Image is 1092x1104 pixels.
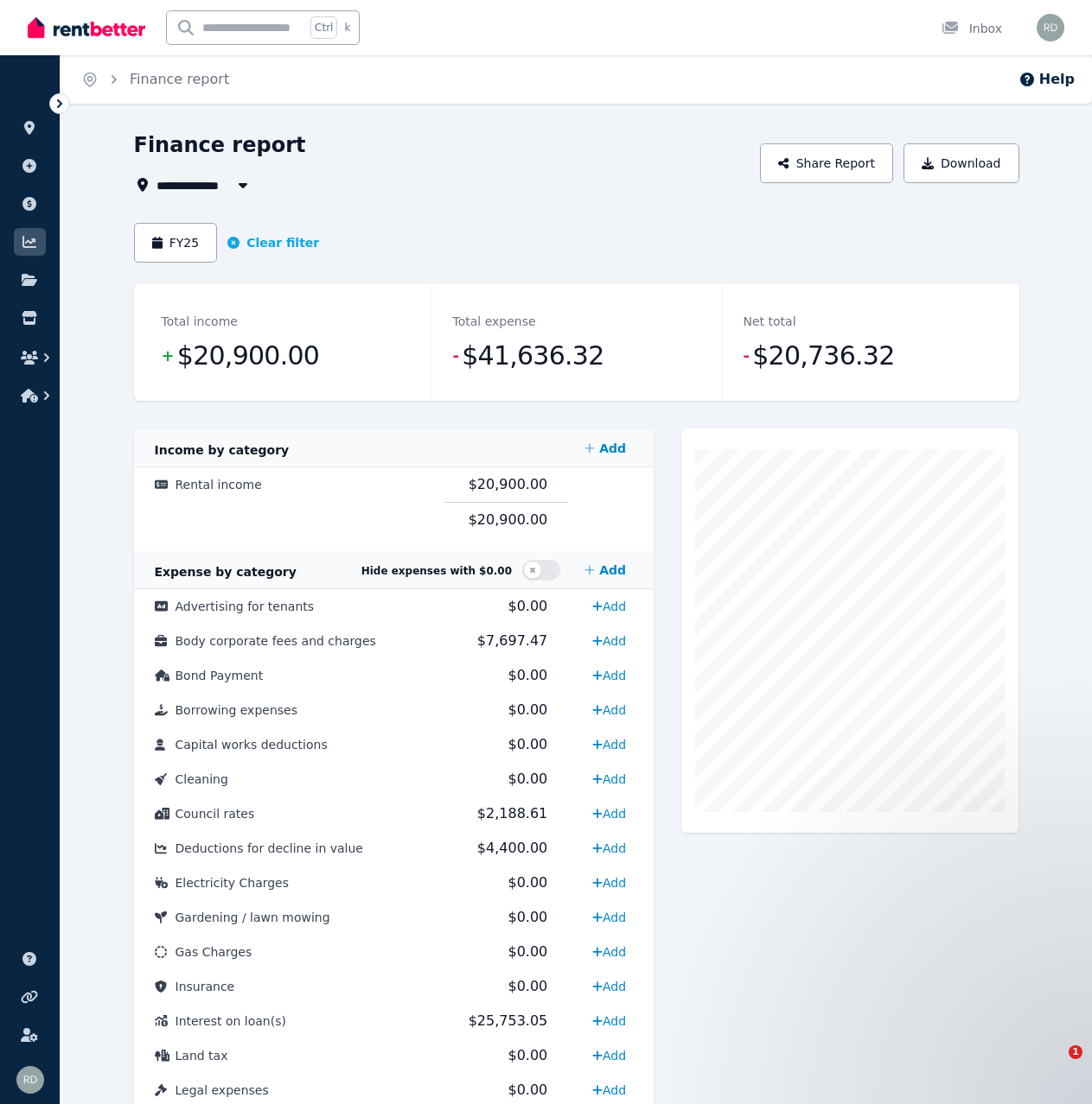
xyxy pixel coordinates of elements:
a: Add [585,834,633,862]
span: $41,636.32 [462,339,603,373]
span: $20,900.00 [469,511,548,528]
span: $0.00 [508,943,547,960]
button: Share Report [760,143,893,183]
span: $4,400.00 [477,840,547,856]
span: + [162,344,174,368]
a: Add [578,553,633,587]
a: Add [585,973,633,1000]
span: Legal expenses [176,1083,269,1097]
span: Gardening / lawn mowing [176,910,330,924]
span: Deductions for decline in value [176,841,363,855]
div: Inbox [942,20,1002,37]
a: Finance report [130,71,229,87]
img: Ryan Deans [16,1066,44,1094]
span: $7,697.47 [477,632,547,649]
button: Help [1019,69,1075,90]
a: Add [585,938,633,966]
span: Cleaning [176,772,228,786]
a: Add [585,1007,633,1035]
a: Add [585,731,633,758]
span: 1 [1069,1045,1082,1059]
span: $0.00 [508,874,547,891]
span: k [344,21,350,35]
dt: Net total [744,311,796,332]
span: Council rates [176,807,255,821]
span: $20,736.32 [752,339,894,373]
a: Add [585,662,633,689]
iframe: Intercom live chat [1033,1045,1075,1087]
span: Ctrl [310,16,337,39]
span: Expense by category [155,565,297,579]
a: Add [585,904,633,931]
span: $0.00 [508,667,547,683]
span: $25,753.05 [469,1012,548,1029]
a: Add [578,431,633,466]
span: Interest on loan(s) [176,1014,286,1028]
span: Gas Charges [176,945,252,959]
span: Hide expenses with $0.00 [361,565,512,577]
a: Add [585,800,633,828]
h1: Finance report [134,131,306,159]
span: $2,188.61 [477,805,547,822]
a: Add [585,593,633,620]
button: Download [904,143,1019,183]
span: $0.00 [508,736,547,752]
span: $20,900.00 [177,339,319,373]
dt: Total income [162,311,238,332]
span: Borrowing expenses [176,703,297,717]
nav: Breadcrumb [61,55,250,104]
a: Add [585,627,633,655]
span: Body corporate fees and charges [176,634,376,648]
span: - [453,344,459,368]
img: Ryan Deans [1037,14,1064,41]
button: FY25 [134,223,218,263]
a: Add [585,696,633,724]
span: Rental income [176,478,262,492]
span: Income by category [155,443,290,457]
span: $0.00 [508,1047,547,1063]
img: RentBetter [28,15,145,41]
span: Bond Payment [176,669,264,682]
a: Add [585,1042,633,1069]
span: Land tax [176,1049,228,1063]
span: $20,900.00 [469,476,548,492]
span: $0.00 [508,598,547,614]
span: - [744,344,750,368]
span: Insurance [176,980,235,993]
span: $0.00 [508,771,547,787]
a: Add [585,1076,633,1104]
span: $0.00 [508,909,547,925]
span: $0.00 [508,978,547,994]
button: Clear filter [227,234,319,251]
span: Advertising for tenants [176,600,315,613]
span: $0.00 [508,701,547,718]
a: Add [585,765,633,793]
span: Capital works deductions [176,738,328,752]
dt: Total expense [453,311,536,332]
a: Add [585,869,633,897]
span: Electricity Charges [176,876,290,890]
span: $0.00 [508,1082,547,1098]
